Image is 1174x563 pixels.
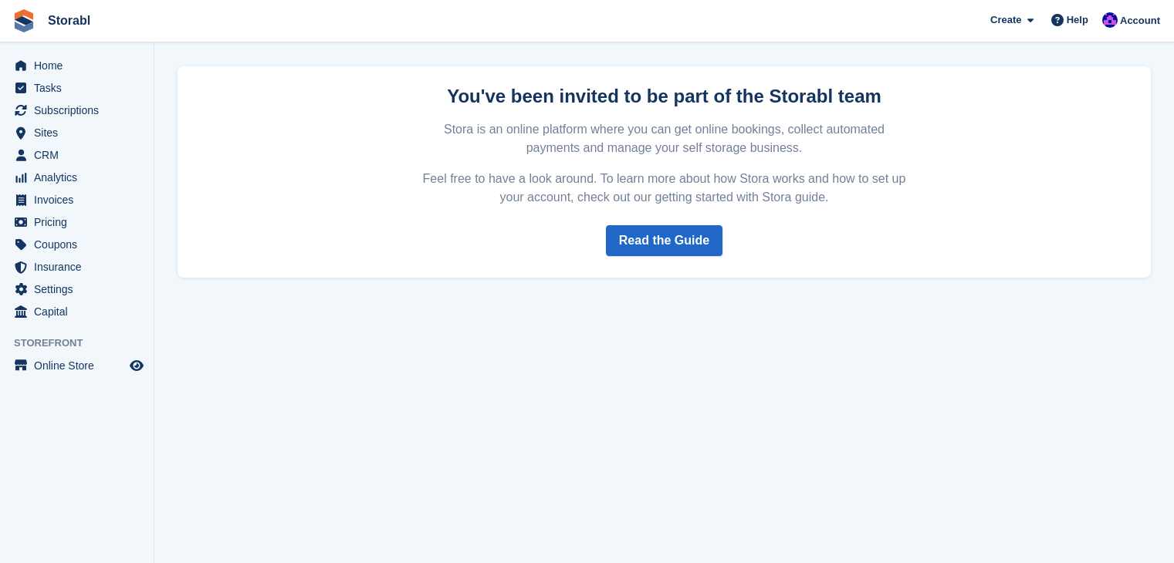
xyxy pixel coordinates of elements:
a: Preview store [127,356,146,375]
span: Analytics [34,167,127,188]
span: Settings [34,278,127,300]
img: stora-icon-8386f47178a22dfd0bd8f6a31ec36ba5ce8667c1dd55bd0f319d3a0aa187defe.svg [12,9,36,32]
a: menu [8,167,146,188]
span: Coupons [34,234,127,255]
span: CRM [34,144,127,166]
span: Home [34,55,127,76]
p: Stora is an online platform where you can get online bookings, collect automated payments and man... [421,120,908,157]
span: Account [1120,13,1160,29]
span: Sites [34,122,127,143]
span: Tasks [34,77,127,99]
span: Storefront [14,335,154,351]
a: menu [8,256,146,278]
span: Help [1067,12,1088,28]
a: menu [8,122,146,143]
span: Subscriptions [34,99,127,121]
a: menu [8,55,146,76]
a: menu [8,211,146,233]
a: menu [8,278,146,300]
a: menu [8,77,146,99]
span: Capital [34,301,127,322]
span: Insurance [34,256,127,278]
span: Pricing [34,211,127,233]
img: Bailey Hunt [1102,12,1118,28]
a: menu [8,301,146,322]
strong: You've been invited to be part of the Storabl team [447,86,881,106]
a: menu [8,355,146,376]
a: menu [8,189,146,211]
a: menu [8,234,146,255]
a: Storabl [42,8,96,33]
span: Online Store [34,355,127,376]
p: Feel free to have a look around. To learn more about how Stora works and how to set up your accou... [421,170,908,207]
span: Invoices [34,189,127,211]
a: menu [8,99,146,121]
a: Read the Guide [606,225,722,256]
span: Create [990,12,1021,28]
a: menu [8,144,146,166]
